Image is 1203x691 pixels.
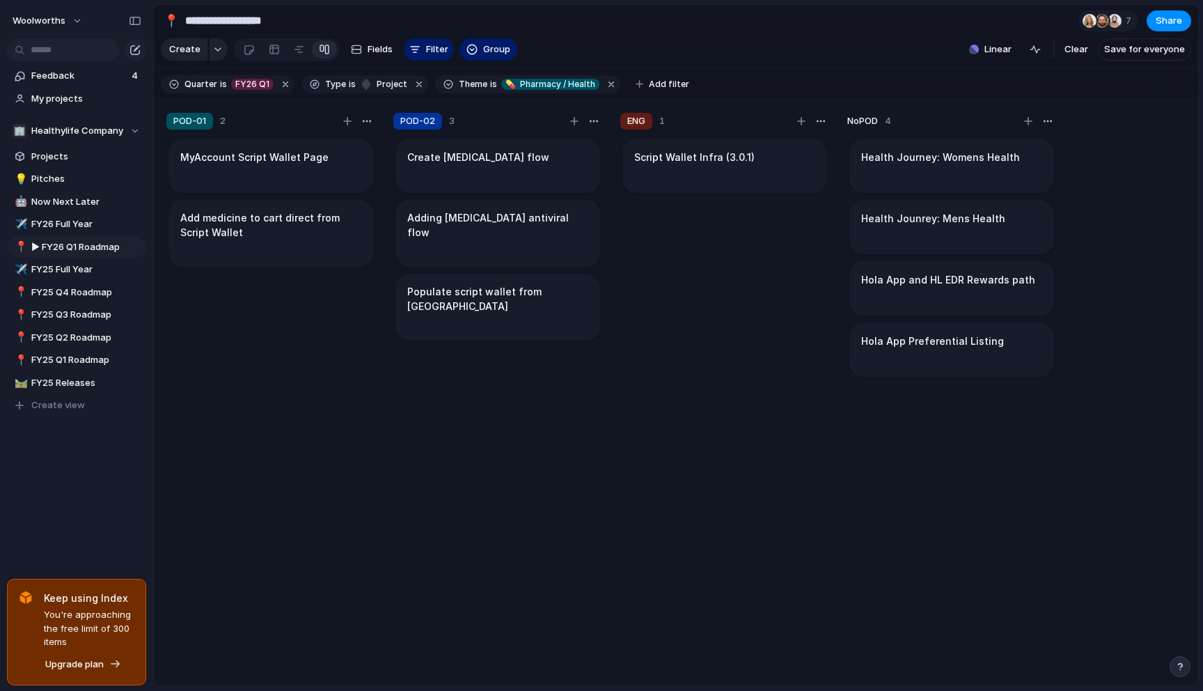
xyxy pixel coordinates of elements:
[505,78,595,91] span: Pharmacy / Health
[407,284,588,313] h1: Populate script wallet from [GEOGRAPHIC_DATA]
[220,78,227,91] span: is
[490,78,497,91] span: is
[6,10,90,32] button: woolworths
[15,194,24,210] div: 🤖
[1147,10,1191,31] button: Share
[1059,38,1094,61] button: Clear
[7,350,146,371] a: 📍FY25 Q1 Roadmap
[7,169,146,189] a: 💡Pitches
[184,78,217,91] span: Quarter
[7,304,146,325] div: 📍FY25 Q3 Roadmap
[7,88,146,109] a: My projects
[885,114,891,128] span: 4
[325,78,346,91] span: Type
[168,200,373,267] div: Add medicine to cart direct from Script Wallet
[407,210,588,240] h1: Adding [MEDICAL_DATA] antiviral flow
[31,331,141,345] span: FY25 Q2 Roadmap
[505,79,516,89] span: 💊
[7,237,146,258] a: 📍▶︎ FY26 Q1 Roadmap
[31,353,141,367] span: FY25 Q1 Roadmap
[180,150,329,165] h1: MyAccount Script Wallet Page
[15,262,24,278] div: ✈️
[861,150,1020,165] h1: Health Journey: Womens Health
[1098,38,1191,61] button: Save for everyone
[13,124,26,138] div: 🏢
[395,274,600,341] div: Populate script wallet from [GEOGRAPHIC_DATA]
[31,308,141,322] span: FY25 Q3 Roadmap
[622,139,827,193] div: Script Wallet Infra (3.0.1)
[13,240,26,254] button: 📍
[459,38,517,61] button: Group
[7,214,146,235] a: ✈️FY26 Full Year
[372,78,407,91] span: project
[31,398,85,412] span: Create view
[7,259,146,280] a: ✈️FY25 Full Year
[7,65,146,86] a: Feedback4
[180,210,361,240] h1: Add medicine to cart direct from Script Wallet
[235,78,269,91] span: FY26 Q1
[449,114,455,128] span: 3
[357,77,410,92] button: project
[220,114,226,128] span: 2
[7,327,146,348] div: 📍FY25 Q2 Roadmap
[41,655,125,674] button: Upgrade plan
[132,69,141,83] span: 4
[498,77,602,92] button: 💊Pharmacy / Health
[964,39,1017,60] button: Linear
[15,171,24,187] div: 💡
[13,14,65,28] span: woolworths
[849,323,1054,377] div: Hola App Preferential Listing
[849,261,1054,316] div: Hola App and HL EDR Rewards path
[217,77,230,92] button: is
[7,395,146,416] button: Create view
[173,114,206,128] span: POD-01
[15,329,24,345] div: 📍
[483,42,510,56] span: Group
[15,284,24,300] div: 📍
[627,114,645,128] span: ENG
[861,272,1035,288] h1: Hola App and HL EDR Rewards path
[31,263,141,277] span: FY25 Full Year
[395,139,600,193] div: Create [MEDICAL_DATA] flow
[169,42,200,56] span: Create
[13,353,26,367] button: 📍
[7,282,146,303] div: 📍FY25 Q4 Roadmap
[627,75,698,94] button: Add filter
[847,114,878,128] span: No POD
[31,240,141,254] span: ▶︎ FY26 Q1 Roadmap
[861,334,1004,349] h1: Hola App Preferential Listing
[13,195,26,209] button: 🤖
[861,211,1005,226] h1: Health Jounrey: Mens Health
[349,78,356,91] span: is
[31,150,141,164] span: Projects
[7,192,146,212] a: 🤖Now Next Later
[13,331,26,345] button: 📍
[404,38,454,61] button: Filter
[31,69,127,83] span: Feedback
[31,376,141,390] span: FY25 Releases
[849,200,1054,254] div: Health Jounrey: Mens Health
[31,195,141,209] span: Now Next Later
[15,307,24,323] div: 📍
[168,139,373,193] div: MyAccount Script Wallet Page
[15,375,24,391] div: 🛤️
[31,92,141,106] span: My projects
[1156,14,1182,28] span: Share
[368,42,393,56] span: Fields
[7,373,146,394] a: 🛤️FY25 Releases
[407,150,549,165] h1: Create [MEDICAL_DATA] flow
[31,217,141,231] span: FY26 Full Year
[487,77,500,92] button: is
[13,172,26,186] button: 💡
[31,124,123,138] span: Healthylife Company
[849,139,1054,193] div: Health Journey: Womens Health
[44,591,134,605] span: Keep using Index
[7,146,146,167] a: Projects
